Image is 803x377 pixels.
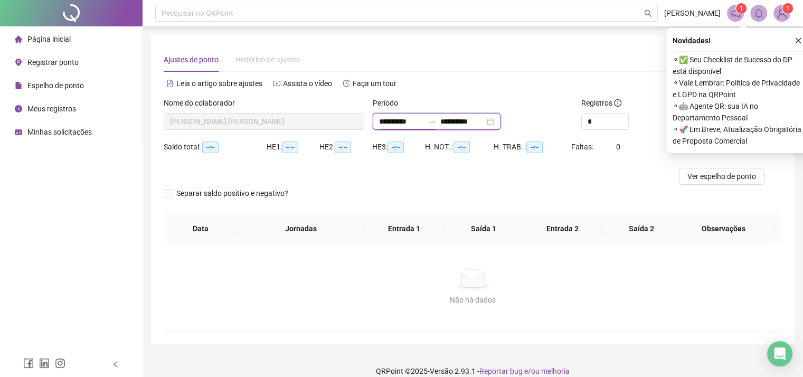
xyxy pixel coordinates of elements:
th: Observações [674,214,774,243]
span: Ver espelho de ponto [687,171,756,182]
img: 23532 [774,5,790,21]
span: Página inicial [27,35,71,43]
span: --:-- [282,142,298,153]
span: left [112,361,119,368]
span: Ajustes de ponto [164,55,219,64]
span: --:-- [202,142,219,153]
div: HE 1: [267,141,319,153]
span: --:-- [454,142,470,153]
span: --:-- [335,142,351,153]
sup: 1 [736,3,747,14]
button: Ver espelho de ponto [679,168,764,185]
span: Leia o artigo sobre ajustes [176,79,262,88]
th: Jornadas [238,214,365,243]
span: Registros [581,97,621,109]
span: Histórico de ajustes [235,55,300,64]
div: H. NOT.: [425,141,494,153]
span: swap-right [428,117,436,126]
span: search [644,10,652,17]
sup: Atualize o seu contato no menu Meus Dados [782,3,793,14]
span: environment [15,59,22,66]
span: clock-circle [15,105,22,112]
span: Faltas: [571,143,595,151]
span: Versão [430,367,453,375]
label: Período [373,97,405,109]
th: Entrada 2 [523,214,602,243]
span: linkedin [39,358,50,369]
span: [PERSON_NAME] [664,7,721,19]
span: 0 [616,143,620,151]
span: instagram [55,358,65,369]
span: notification [731,8,740,18]
th: Entrada 1 [365,214,444,243]
span: Separar saldo positivo e negativo? [172,187,292,199]
div: Open Intercom Messenger [767,341,792,366]
span: 1 [786,5,790,12]
div: Não há dados [176,294,769,306]
label: Nome do colaborador [164,97,242,109]
span: Assista o vídeo [283,79,332,88]
span: --:-- [388,142,404,153]
th: Saída 1 [444,214,523,243]
span: info-circle [614,99,621,107]
span: history [343,80,350,87]
span: close [795,37,802,44]
span: Observações [682,223,766,234]
span: schedule [15,128,22,136]
span: Faça um tour [353,79,396,88]
div: HE 2: [319,141,372,153]
span: Meus registros [27,105,76,113]
span: bell [754,8,763,18]
span: youtube [273,80,280,87]
th: Data [164,214,238,243]
span: Reportar bug e/ou melhoria [479,367,570,375]
span: ROBERTA CRISPINA SANTOS FERREIRA [170,114,358,129]
div: HE 3: [372,141,425,153]
span: home [15,35,22,43]
span: Espelho de ponto [27,81,84,90]
span: facebook [23,358,34,369]
div: Saldo total: [164,141,267,153]
span: 1 [740,5,743,12]
div: H. TRAB.: [494,141,571,153]
span: Novidades ! [673,35,711,46]
span: file [15,82,22,89]
span: file-text [166,80,174,87]
th: Saída 2 [602,214,681,243]
span: Registrar ponto [27,58,79,67]
span: to [428,117,436,126]
span: --:-- [526,142,543,153]
span: Minhas solicitações [27,128,92,136]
